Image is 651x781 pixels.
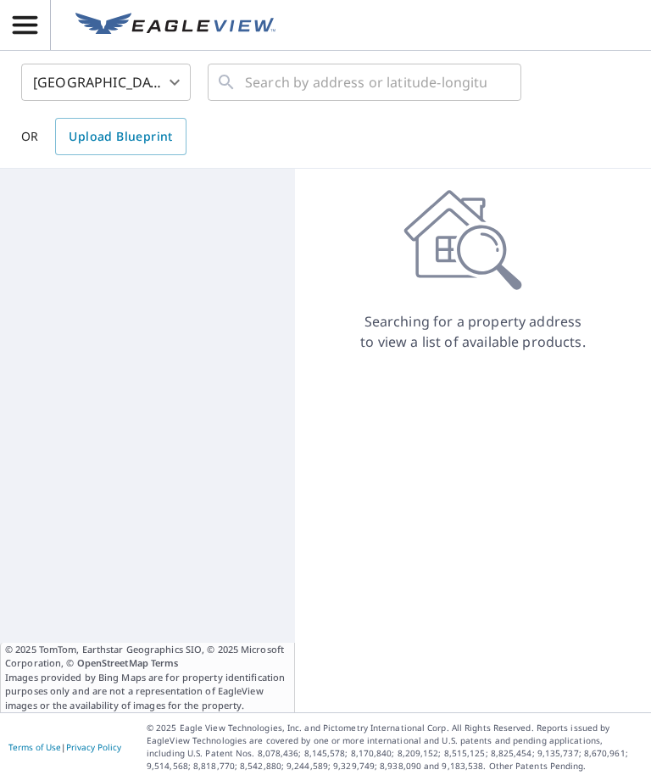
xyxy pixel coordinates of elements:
div: OR [21,118,186,155]
a: Terms of Use [8,741,61,753]
input: Search by address or latitude-longitude [245,59,487,106]
a: Privacy Policy [66,741,121,753]
div: [GEOGRAPHIC_DATA] [21,59,191,106]
span: Upload Blueprint [69,126,172,148]
p: | [8,742,121,752]
a: Terms [151,656,179,669]
a: OpenStreetMap [77,656,148,669]
a: Upload Blueprint [55,118,186,155]
p: Searching for a property address to view a list of available products. [359,311,587,352]
p: © 2025 Eagle View Technologies, Inc. and Pictometry International Corp. All Rights Reserved. Repo... [147,722,643,773]
span: © 2025 TomTom, Earthstar Geographics SIO, © 2025 Microsoft Corporation, © [5,643,290,671]
img: EV Logo [75,13,275,38]
a: EV Logo [65,3,286,48]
